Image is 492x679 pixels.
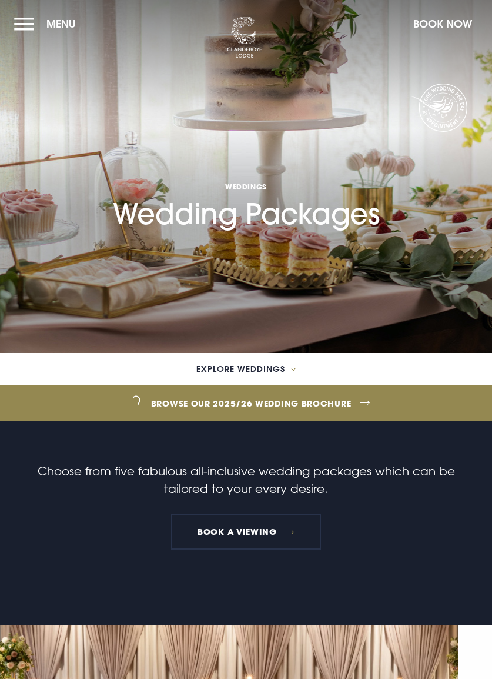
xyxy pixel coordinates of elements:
a: Book a Viewing [171,514,322,550]
img: Clandeboye Lodge [227,17,262,58]
h1: Wedding Packages [113,98,380,231]
button: Menu [14,11,82,36]
p: Choose from five fabulous all-inclusive wedding packages which can be tailored to your every desire. [14,462,478,497]
span: Explore Weddings [196,365,285,373]
span: Menu [46,17,76,31]
button: Book Now [407,11,478,36]
span: Weddings [113,182,380,191]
